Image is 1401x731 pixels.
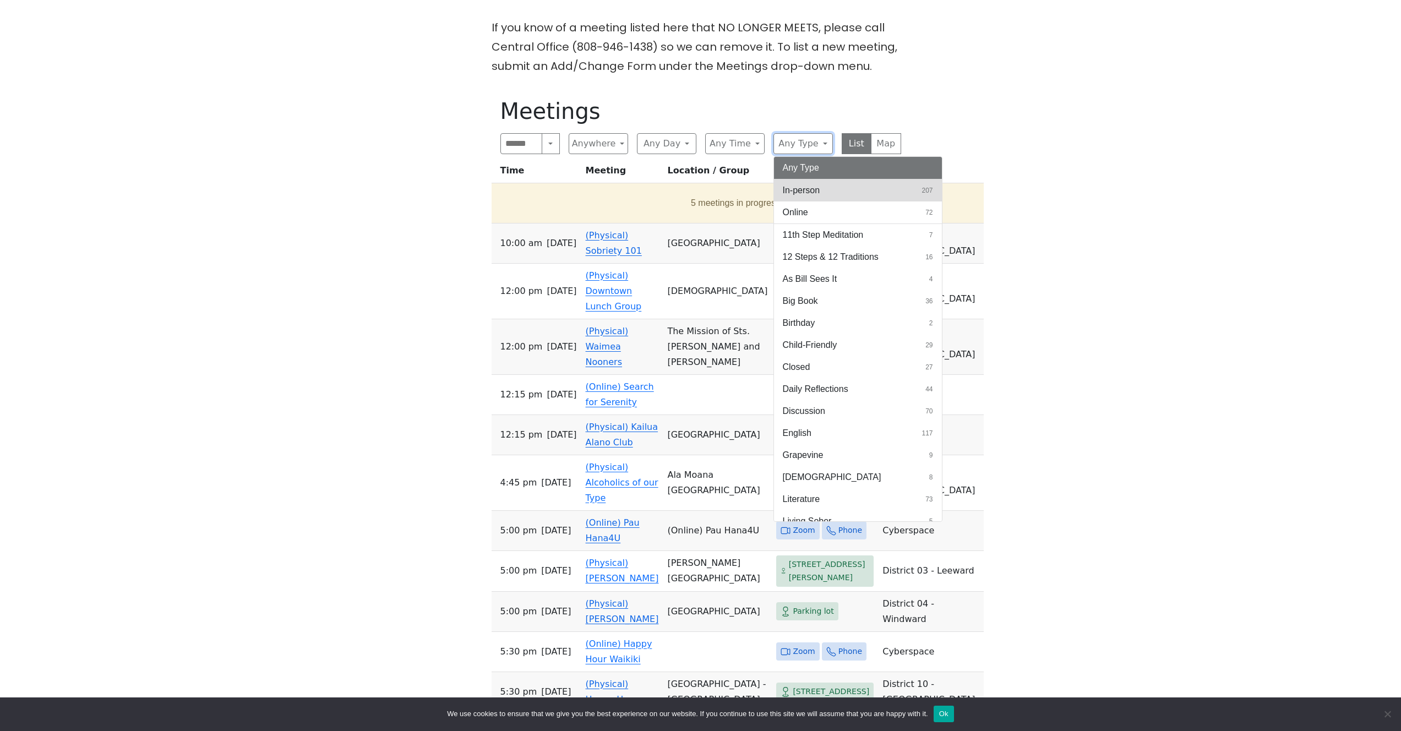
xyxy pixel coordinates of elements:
button: As Bill Sees It4 results [774,268,942,290]
a: (Physical) Sobriety 101 [586,230,642,256]
span: 36 results [925,296,933,306]
button: Big Book36 results [774,290,942,312]
span: 12:15 PM [500,427,543,443]
span: [DATE] [547,339,576,354]
span: As Bill Sees It [783,272,837,286]
span: [STREET_ADDRESS] [793,685,869,699]
td: [DEMOGRAPHIC_DATA] [663,264,772,319]
td: Cyberspace [878,632,984,672]
span: [DATE] [541,684,571,700]
span: [DATE] [541,523,571,538]
span: Daily Reflections [783,383,848,396]
th: Time [492,163,581,183]
a: (Physical) Downtown Lunch Group [586,270,642,312]
button: In-person207 results [774,179,942,201]
span: [DATE] [547,283,576,299]
a: (Physical) [PERSON_NAME] [586,598,659,624]
span: 4 results [929,274,933,284]
span: 4:45 PM [500,475,537,490]
td: Ala Moana [GEOGRAPHIC_DATA] [663,455,772,511]
td: District 04 - Windward [878,592,984,632]
span: 44 results [925,384,933,394]
a: (Physical) Kailua Alano Club [586,422,658,448]
input: Search [500,133,543,154]
button: Any Type [774,157,942,179]
a: (Online) Search for Serenity [586,381,654,407]
span: 7 results [929,230,933,240]
span: 5:00 PM [500,604,537,619]
span: [DATE] [541,563,571,579]
span: 12 Steps & 12 Traditions [783,250,879,264]
span: 12:00 PM [500,283,543,299]
button: Ok [934,706,954,722]
button: 5 meetings in progress [496,188,975,219]
span: [DATE] [541,475,571,490]
button: 11th Step Meditation7 results [774,224,942,246]
button: English117 results [774,422,942,444]
span: Online [783,206,808,219]
span: No [1382,708,1393,719]
span: 207 results [922,186,933,195]
span: 5:00 PM [500,523,537,538]
span: 9 results [929,450,933,460]
span: Grapevine [783,449,824,462]
td: [GEOGRAPHIC_DATA] - [GEOGRAPHIC_DATA] [663,672,772,712]
span: 5:30 PM [500,644,537,659]
span: [DATE] [547,387,576,402]
button: Daily Reflections44 results [774,378,942,400]
th: Location / Group [663,163,772,183]
td: (Online) Pau Hana4U [663,511,772,551]
span: 72 results [925,208,933,217]
h1: Meetings [500,98,901,124]
button: Child-Friendly29 results [774,334,942,356]
span: 27 results [925,362,933,372]
span: Closed [783,361,810,374]
button: Birthday2 results [774,312,942,334]
a: (Physical) Waimea Nooners [586,326,629,367]
span: 70 results [925,406,933,416]
span: 12:15 PM [500,387,543,402]
span: Birthday [783,317,815,330]
td: [GEOGRAPHIC_DATA] [663,592,772,632]
button: List [842,133,872,154]
span: 10:00 AM [500,236,543,251]
button: Living Sober5 results [774,510,942,532]
span: 12:00 PM [500,339,543,354]
button: Map [871,133,901,154]
span: [DATE] [547,236,576,251]
a: (Online) Happy Hour Waikiki [586,639,652,664]
button: Grapevine9 results [774,444,942,466]
span: 8 results [929,472,933,482]
span: Discussion [783,405,825,418]
span: Child-Friendly [783,339,837,352]
span: 5:30 PM [500,684,537,700]
button: Literature73 results [774,488,942,510]
span: Literature [783,493,820,506]
span: 117 results [922,428,933,438]
span: Living Sober [783,515,832,528]
button: Search [542,133,559,154]
span: 16 results [925,252,933,262]
th: Address [772,163,878,183]
td: [GEOGRAPHIC_DATA] [663,415,772,455]
span: 73 results [925,494,933,504]
span: Phone [838,645,862,658]
button: Any Time [705,133,765,154]
span: 29 results [925,340,933,350]
span: [STREET_ADDRESS][PERSON_NAME] [789,558,870,585]
button: Online72 results [774,201,942,223]
a: (Physical) [PERSON_NAME] [586,558,659,583]
span: 11th Step Meditation [783,228,864,242]
span: We use cookies to ensure that we give you the best experience on our website. If you continue to ... [447,708,928,719]
span: [DEMOGRAPHIC_DATA] [783,471,881,484]
span: 5:00 PM [500,563,537,579]
span: In-person [783,184,820,197]
span: Big Book [783,294,818,308]
a: (Physical) Happy Hour [586,679,638,705]
span: [DATE] [541,644,571,659]
span: Zoom [793,523,815,537]
span: [DATE] [541,604,571,619]
button: Any Day [637,133,696,154]
button: 12 Steps & 12 Traditions16 results [774,246,942,268]
button: Closed27 results [774,356,942,378]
